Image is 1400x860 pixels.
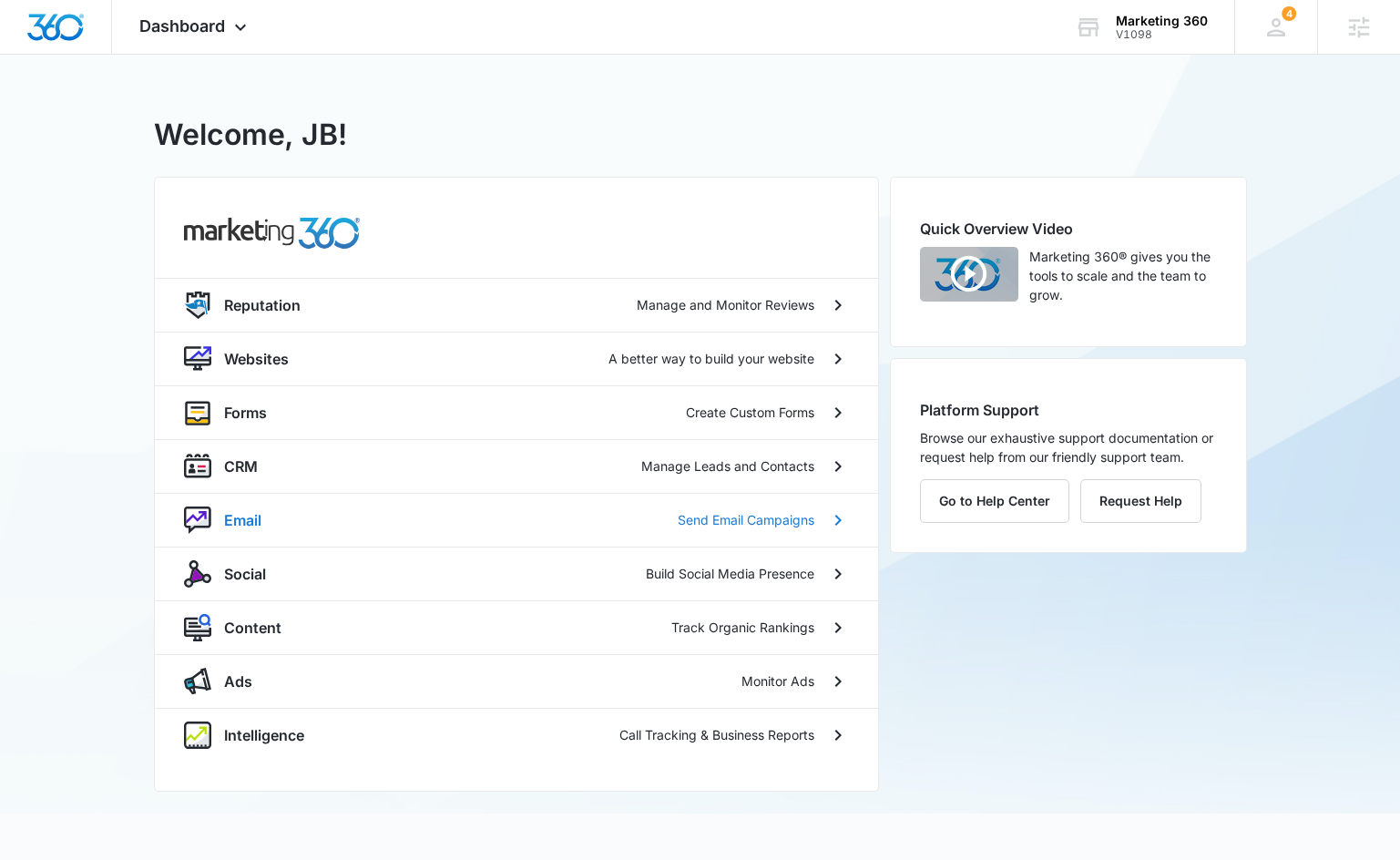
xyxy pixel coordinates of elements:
[619,725,814,744] p: Call Tracking & Business Reports
[678,510,814,529] p: Send Email Campaigns
[1282,6,1296,21] div: notifications count
[224,617,281,639] p: Content
[155,493,878,547] a: nurtureEmailSend Email Campaigns
[641,456,814,476] p: Manage Leads and Contacts
[139,16,225,36] span: Dashboard
[920,428,1217,466] p: Browse our exhaustive support documentation or request help from our friendly support team.
[184,614,211,641] img: content
[920,493,1080,508] a: Go to Help Center
[224,509,261,531] p: Email
[184,507,211,534] img: nurture
[184,453,211,480] img: crm
[155,708,878,762] a: intelligenceIntelligenceCall Tracking & Business Reports
[155,600,878,654] a: contentContentTrack Organic Rankings
[184,218,361,249] img: common.products.marketing.title
[224,402,267,424] p: Forms
[224,563,266,585] p: Social
[1116,14,1208,28] div: account name
[155,547,878,600] a: socialSocialBuild Social Media Presence
[1282,6,1296,21] span: 4
[637,295,814,314] p: Manage and Monitor Reviews
[920,479,1069,523] button: Go to Help Center
[184,345,211,373] img: website
[1029,247,1217,304] p: Marketing 360® gives you the tools to scale and the team to grow.
[920,247,1018,302] img: Quick Overview Video
[608,349,814,368] p: A better way to build your website
[920,399,1217,421] h2: Platform Support
[184,292,211,319] img: reputation
[224,294,301,316] p: Reputation
[1116,28,1208,41] div: account id
[224,348,289,370] p: Websites
[1080,493,1201,508] a: Request Help
[224,671,252,692] p: Ads
[155,278,878,332] a: reputationReputationManage and Monitor Reviews
[646,564,814,583] p: Build Social Media Presence
[184,399,211,426] img: forms
[155,385,878,439] a: formsFormsCreate Custom Forms
[155,439,878,493] a: crmCRMManage Leads and Contacts
[155,654,878,708] a: adsAdsMonitor Ads
[224,724,304,746] p: Intelligence
[184,668,211,695] img: ads
[741,671,814,691] p: Monitor Ads
[154,113,347,157] h1: Welcome, JB!
[686,403,814,422] p: Create Custom Forms
[1080,479,1201,523] button: Request Help
[184,722,211,749] img: intelligence
[224,456,258,477] p: CRM
[184,560,211,588] img: social
[155,332,878,385] a: websiteWebsitesA better way to build your website
[920,218,1217,240] h2: Quick Overview Video
[671,618,814,637] p: Track Organic Rankings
